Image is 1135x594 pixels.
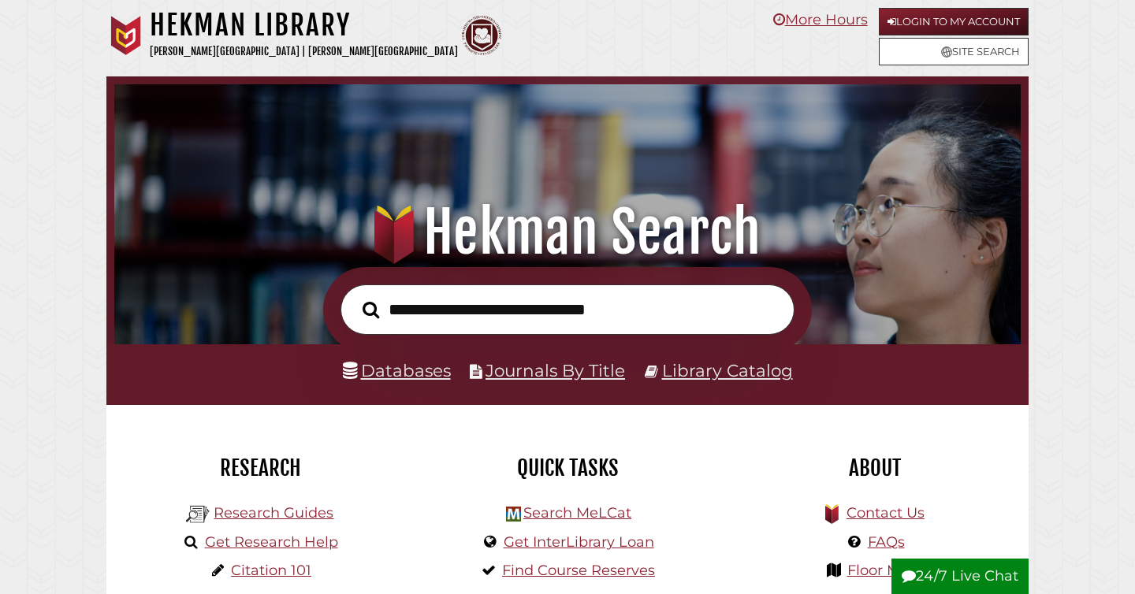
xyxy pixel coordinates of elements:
[733,455,1017,481] h2: About
[214,504,333,522] a: Research Guides
[150,43,458,61] p: [PERSON_NAME][GEOGRAPHIC_DATA] | [PERSON_NAME][GEOGRAPHIC_DATA]
[486,360,625,381] a: Journals By Title
[363,300,379,318] i: Search
[847,562,925,579] a: Floor Maps
[879,38,1029,65] a: Site Search
[231,562,311,579] a: Citation 101
[662,360,793,381] a: Library Catalog
[462,16,501,55] img: Calvin Theological Seminary
[847,504,925,522] a: Contact Us
[355,297,387,323] button: Search
[773,11,868,28] a: More Hours
[186,503,210,526] img: Hekman Library Logo
[205,533,338,551] a: Get Research Help
[504,533,654,551] a: Get InterLibrary Loan
[132,198,1004,267] h1: Hekman Search
[426,455,709,481] h2: Quick Tasks
[343,360,451,381] a: Databases
[150,8,458,43] h1: Hekman Library
[106,16,146,55] img: Calvin University
[868,533,905,551] a: FAQs
[506,507,521,522] img: Hekman Library Logo
[523,504,631,522] a: Search MeLCat
[502,562,655,579] a: Find Course Reserves
[879,8,1029,35] a: Login to My Account
[118,455,402,481] h2: Research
